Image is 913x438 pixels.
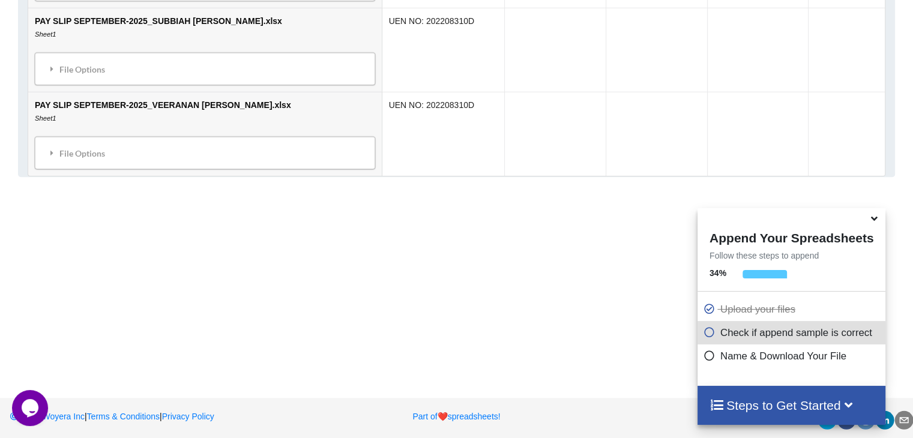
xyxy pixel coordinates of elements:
[818,410,837,430] div: twitter
[837,410,856,430] div: facebook
[710,398,873,413] h4: Steps to Get Started
[38,56,372,82] div: File Options
[412,412,500,421] a: Part ofheartspreadsheets!
[698,250,885,262] p: Follow these steps to append
[28,92,382,176] td: PAY SLIP SEPTEMBER-2025_VEERANAN [PERSON_NAME].xlsx
[28,8,382,92] td: PAY SLIP SEPTEMBER-2025_SUBBIAH [PERSON_NAME].xlsx
[856,410,875,430] div: reddit
[875,410,894,430] div: linkedin
[9,410,298,422] p: | |
[35,115,56,122] i: Sheet1
[12,390,50,426] iframe: chat widget
[704,325,882,340] p: Check if append sample is correct
[35,31,56,38] i: Sheet1
[704,349,882,364] p: Name & Download Your File
[698,227,885,245] h4: Append Your Spreadsheets
[382,92,505,176] td: UEN NO: 202208310D
[162,412,214,421] a: Privacy Policy
[710,268,726,278] b: 34 %
[38,140,372,166] div: File Options
[704,302,882,317] p: Upload your files
[9,412,85,421] a: 2025Woyera Inc
[382,8,505,92] td: UEN NO: 202208310D
[87,412,160,421] a: Terms & Conditions
[438,412,448,421] span: heart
